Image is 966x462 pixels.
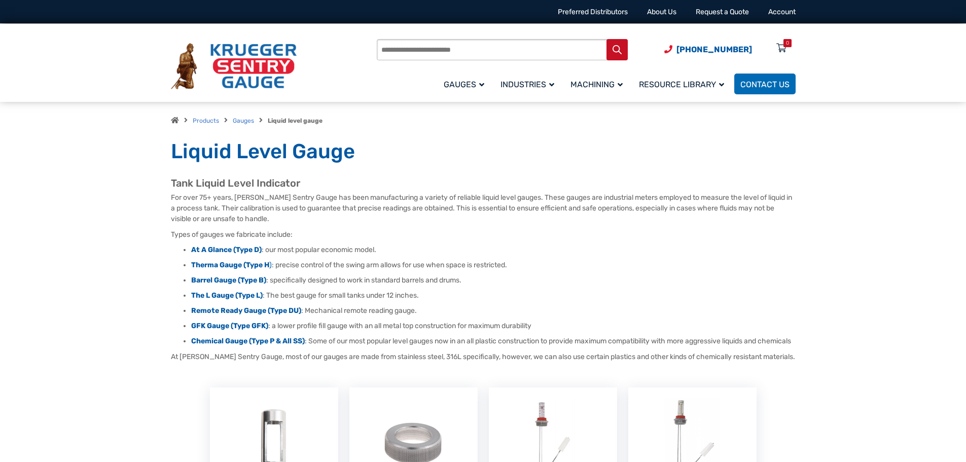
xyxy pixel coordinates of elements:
[633,72,734,96] a: Resource Library
[664,43,752,56] a: Phone Number (920) 434-8860
[193,117,219,124] a: Products
[171,229,796,240] p: Types of gauges we fabricate include:
[191,291,263,300] a: The L Gauge (Type L)
[191,245,262,254] a: At A Glance (Type D)
[647,8,676,16] a: About Us
[171,192,796,224] p: For over 75+ years, [PERSON_NAME] Sentry Gauge has been manufacturing a variety of reliable liqui...
[191,337,305,345] a: Chemical Gauge (Type P & All SS)
[444,80,484,89] span: Gauges
[268,117,323,124] strong: Liquid level gauge
[191,291,796,301] li: : The best gauge for small tanks under 12 inches.
[191,336,796,346] li: : Some of our most popular level gauges now in an all plastic construction to provide maximum com...
[768,8,796,16] a: Account
[639,80,724,89] span: Resource Library
[171,43,297,90] img: Krueger Sentry Gauge
[676,45,752,54] span: [PHONE_NUMBER]
[191,321,796,331] li: : a lower profile fill gauge with an all metal top construction for maximum durability
[564,72,633,96] a: Machining
[191,260,796,270] li: : precise control of the swing arm allows for use when space is restricted.
[570,80,623,89] span: Machining
[494,72,564,96] a: Industries
[191,275,796,286] li: : specifically designed to work in standard barrels and drums.
[500,80,554,89] span: Industries
[233,117,254,124] a: Gauges
[191,306,301,315] a: Remote Ready Gauge (Type DU)
[558,8,628,16] a: Preferred Distributors
[171,139,796,164] h1: Liquid Level Gauge
[171,351,796,362] p: At [PERSON_NAME] Sentry Gauge, most of our gauges are made from stainless steel, 316L specificall...
[696,8,749,16] a: Request a Quote
[786,39,789,47] div: 0
[191,322,268,330] a: GFK Gauge (Type GFK)
[191,261,272,269] a: Therma Gauge (Type H)
[191,276,266,285] a: Barrel Gauge (Type B)
[438,72,494,96] a: Gauges
[740,80,790,89] span: Contact Us
[191,306,796,316] li: : Mechanical remote reading gauge.
[734,74,796,94] a: Contact Us
[191,245,796,255] li: : our most popular economic model.
[191,261,269,269] strong: Therma Gauge (Type H
[171,177,796,190] h2: Tank Liquid Level Indicator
